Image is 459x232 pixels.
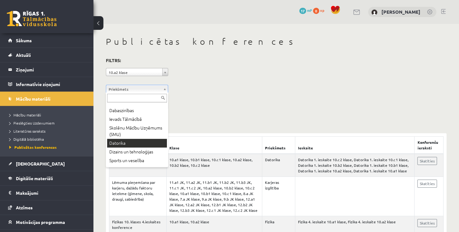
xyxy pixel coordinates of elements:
div: Sports un veselība [107,156,167,165]
div: Skolēnu Mācību Uzņēmums (SMU) [107,124,167,139]
div: Dabaszinības [107,106,167,115]
div: Teātra māksla [107,165,167,174]
div: Ievads Tālmācībā [107,115,167,124]
div: Dizains un tehnoloģijas [107,148,167,156]
div: Datorika [107,139,167,148]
